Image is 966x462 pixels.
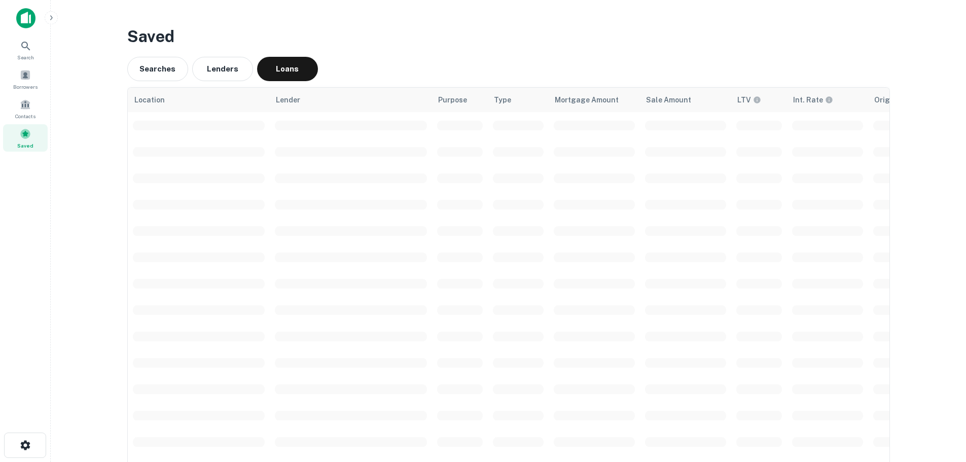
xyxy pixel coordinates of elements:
[488,88,549,112] th: Type
[257,57,318,81] button: Loans
[3,95,48,122] a: Contacts
[192,57,253,81] button: Lenders
[16,8,35,28] img: capitalize-icon.png
[494,94,511,106] span: Type
[3,65,48,93] a: Borrowers
[731,88,787,112] th: LTVs displayed on the website are for informational purposes only and may be reported incorrectly...
[737,94,751,105] h6: LTV
[127,24,890,49] h3: Saved
[17,53,34,61] span: Search
[276,94,300,106] span: Lender
[438,94,467,106] span: Purpose
[432,88,488,112] th: Purpose
[793,94,823,105] h6: Int. Rate
[549,88,640,112] th: Mortgage Amount
[15,112,35,120] span: Contacts
[646,94,691,106] span: Sale Amount
[17,141,33,150] span: Saved
[3,36,48,63] a: Search
[134,94,165,106] span: Location
[640,88,731,112] th: Sale Amount
[270,88,432,112] th: Lender
[128,88,270,112] th: Location
[127,57,188,81] button: Searches
[13,83,38,91] span: Borrowers
[737,94,761,105] div: LTVs displayed on the website are for informational purposes only and may be reported incorrectly...
[793,94,833,105] div: The interest rates displayed on the website are for informational purposes only and may be report...
[915,381,966,430] iframe: Chat Widget
[555,94,619,106] span: Mortgage Amount
[787,88,868,112] th: The interest rates displayed on the website are for informational purposes only and may be report...
[3,124,48,152] a: Saved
